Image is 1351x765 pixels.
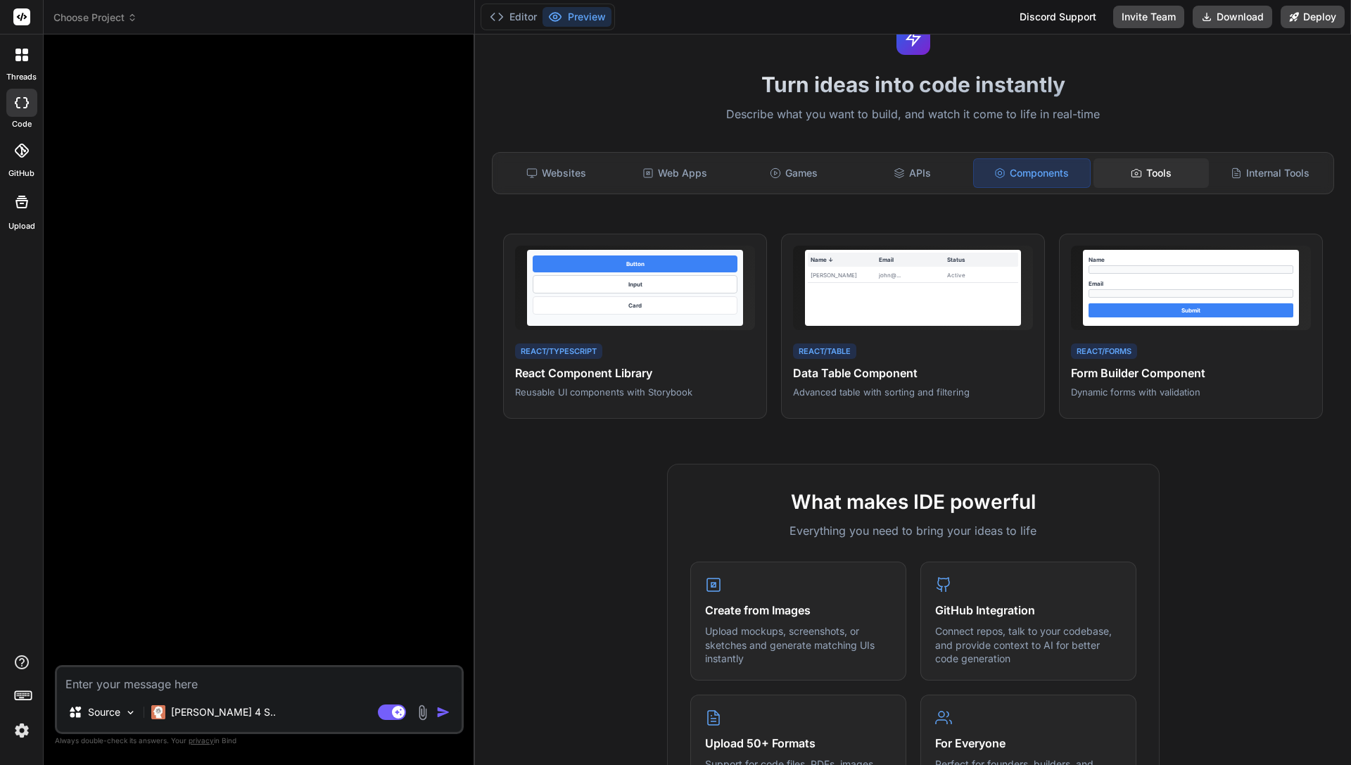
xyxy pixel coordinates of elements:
img: attachment [414,704,431,721]
h1: Turn ideas into code instantly [483,72,1343,97]
p: [PERSON_NAME] 4 S.. [171,705,276,719]
p: Everything you need to bring your ideas to life [690,522,1136,539]
div: React/Table [793,343,856,360]
img: settings [10,719,34,742]
div: Submit [1089,303,1293,317]
div: Games [736,158,852,188]
span: privacy [189,736,214,745]
h4: GitHub Integration [935,602,1122,619]
div: Name [1089,255,1293,264]
label: code [12,118,32,130]
h4: Data Table Component [793,365,1033,381]
div: Tools [1093,158,1210,188]
h4: React Component Library [515,365,755,381]
p: Dynamic forms with validation [1071,386,1311,398]
div: john@... [879,271,947,279]
div: Name ↓ [811,255,879,264]
div: Discord Support [1011,6,1105,28]
button: Invite Team [1113,6,1184,28]
button: Deploy [1281,6,1345,28]
h4: Create from Images [705,602,892,619]
img: Claude 4 Sonnet [151,705,165,719]
div: Input [533,275,737,293]
div: Internal Tools [1212,158,1328,188]
img: Pick Models [125,707,137,719]
div: Email [1089,279,1293,288]
div: Components [973,158,1091,188]
div: APIs [854,158,970,188]
div: Card [533,296,737,315]
div: Status [947,255,1015,264]
div: Web Apps [617,158,733,188]
h2: What makes IDE powerful [690,487,1136,517]
p: Reusable UI components with Storybook [515,386,755,398]
label: threads [6,71,37,83]
p: Source [88,705,120,719]
div: Websites [498,158,614,188]
h4: For Everyone [935,735,1122,752]
img: icon [436,705,450,719]
h4: Upload 50+ Formats [705,735,892,752]
div: Button [533,255,737,272]
div: Email [879,255,947,264]
div: [PERSON_NAME] [811,271,879,279]
p: Upload mockups, screenshots, or sketches and generate matching UIs instantly [705,624,892,666]
button: Preview [543,7,611,27]
div: React/TypeScript [515,343,602,360]
div: Active [947,271,1015,279]
p: Always double-check its answers. Your in Bind [55,734,464,747]
button: Download [1193,6,1272,28]
p: Connect repos, talk to your codebase, and provide context to AI for better code generation [935,624,1122,666]
p: Advanced table with sorting and filtering [793,386,1033,398]
button: Editor [484,7,543,27]
span: Choose Project [53,11,137,25]
label: GitHub [8,167,34,179]
div: React/Forms [1071,343,1137,360]
p: Describe what you want to build, and watch it come to life in real-time [483,106,1343,124]
h4: Form Builder Component [1071,365,1311,381]
label: Upload [8,220,35,232]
